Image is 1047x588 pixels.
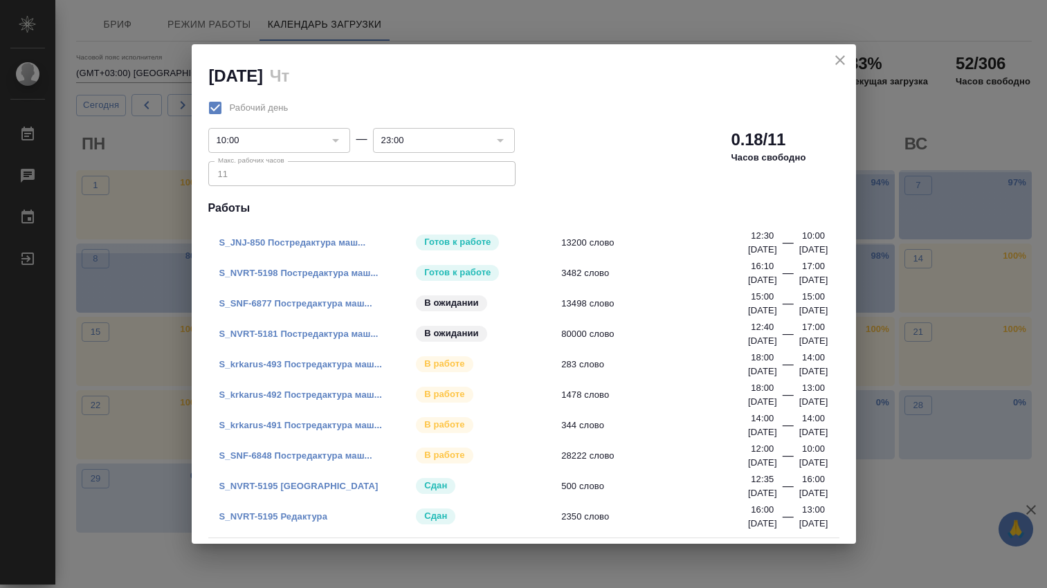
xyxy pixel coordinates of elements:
h2: Чт [270,66,289,85]
p: 16:00 [802,472,825,486]
div: — [783,295,794,318]
p: В работе [424,357,464,371]
p: [DATE] [748,334,777,348]
a: S_NVRT-5195 Редактура [219,511,327,522]
span: 3482 слово [561,266,757,280]
h2: 0.18/11 [731,129,786,151]
p: 15:00 [802,290,825,304]
p: [DATE] [799,456,828,470]
p: [DATE] [799,304,828,318]
p: В работе [424,418,464,432]
div: — [356,131,367,147]
span: 283 слово [561,358,757,371]
p: [DATE] [799,486,828,500]
p: [DATE] [748,273,777,287]
p: 10:00 [802,442,825,456]
span: Рабочий день [230,101,289,115]
p: 10:00 [802,229,825,243]
p: Готов к работе [424,235,491,249]
span: 500 слово [561,479,757,493]
p: [DATE] [748,517,777,531]
p: В ожидании [424,327,479,340]
p: Сдан [424,509,447,523]
a: S_krkarus-492 Постредактура маш... [219,389,382,400]
a: S_SNF-6848 Постредактура маш... [219,450,372,461]
p: [DATE] [748,486,777,500]
span: 344 слово [561,419,757,432]
p: 17:00 [802,320,825,334]
p: 16:10 [751,259,774,273]
p: В работе [424,448,464,462]
span: 2350 слово [561,510,757,524]
p: [DATE] [748,243,777,257]
p: [DATE] [799,365,828,378]
div: — [783,235,794,257]
p: 13:00 [802,381,825,395]
p: [DATE] [799,273,828,287]
p: [DATE] [799,395,828,409]
span: 13200 слово [561,236,757,250]
p: 14:00 [802,412,825,425]
a: S_JNJ-850 Постредактура маш... [219,237,366,248]
h4: Работы [208,200,839,217]
p: [DATE] [799,334,828,348]
p: 18:00 [751,381,774,395]
div: — [783,478,794,500]
p: 17:00 [802,259,825,273]
h2: [DATE] [209,66,263,85]
div: — [783,326,794,348]
span: 13498 слово [561,297,757,311]
p: 12:40 [751,320,774,334]
p: 12:30 [751,229,774,243]
p: [DATE] [799,425,828,439]
p: 18:00 [751,351,774,365]
p: Часов свободно [731,151,806,165]
p: Готов к работе [424,266,491,279]
p: Сдан [424,479,447,493]
p: [DATE] [748,395,777,409]
a: S_NVRT-5195 [GEOGRAPHIC_DATA] [219,481,379,491]
div: — [783,508,794,531]
p: 13:00 [802,503,825,517]
p: [DATE] [748,456,777,470]
a: S_NVRT-5198 Постредактура маш... [219,268,379,278]
div: — [783,356,794,378]
div: — [783,448,794,470]
p: В работе [424,387,464,401]
p: 12:00 [751,442,774,456]
span: 28222 слово [561,449,757,463]
a: S_krkarus-493 Постредактура маш... [219,359,382,369]
a: S_NVRT-5181 Постредактура маш... [219,329,379,339]
p: 16:00 [751,503,774,517]
p: [DATE] [748,425,777,439]
span: 80000 слово [561,327,757,341]
a: S_krkarus-491 Постредактура маш... [219,420,382,430]
span: 1478 слово [561,388,757,402]
p: В ожидании [424,296,479,310]
p: [DATE] [748,365,777,378]
p: 14:00 [751,412,774,425]
p: [DATE] [799,517,828,531]
div: — [783,265,794,287]
p: 14:00 [802,351,825,365]
p: [DATE] [748,304,777,318]
button: close [830,50,850,71]
a: S_SNF-6877 Постредактура маш... [219,298,372,309]
p: [DATE] [799,243,828,257]
div: — [783,387,794,409]
p: 12:35 [751,472,774,486]
div: — [783,417,794,439]
p: 15:00 [751,290,774,304]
